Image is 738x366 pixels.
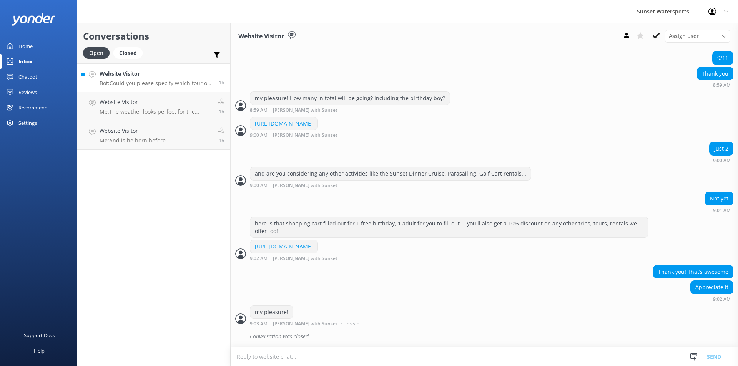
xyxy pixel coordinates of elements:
div: Help [34,343,45,358]
strong: 9:03 AM [250,321,268,326]
span: [PERSON_NAME] with Sunset [273,108,337,113]
div: Home [18,38,33,54]
div: Aug 21 2025 08:00am (UTC -05:00) America/Cancun [250,132,362,138]
span: Assign user [669,32,699,40]
span: • Unread [340,321,359,326]
div: Just 2 [710,142,733,155]
span: [PERSON_NAME] with Sunset [273,321,337,326]
div: Not yet [705,192,733,205]
span: Aug 21 2025 10:12am (UTC -05:00) America/Cancun [219,108,224,115]
div: Aug 21 2025 07:59am (UTC -05:00) America/Cancun [697,82,733,88]
div: my pleasure! [250,306,293,319]
div: my pleasure! How many in total will be going? including the birthday boy? [250,92,450,105]
div: Open [83,47,110,59]
div: Support Docs [24,328,55,343]
div: Chatbot [18,69,37,84]
h2: Conversations [83,29,224,43]
strong: 8:59 AM [250,108,268,113]
p: Me: The weather looks perfect for the sandbars [DATE]-- Do you have any other questions about tha... [100,108,212,115]
div: and are you considering any other activities like the Sunset Dinner Cruise, Parasailing, Golf Car... [250,167,531,180]
strong: 9:00 AM [250,133,268,138]
a: Closed [113,48,146,57]
strong: 9:00 AM [713,158,731,163]
div: 2025-08-21T13:17:25.016 [235,330,733,343]
span: [PERSON_NAME] with Sunset [273,133,337,138]
img: yonder-white-logo.png [12,13,56,26]
div: Aug 21 2025 08:02am (UTC -05:00) America/Cancun [690,296,733,301]
h4: Website Visitor [100,127,212,135]
div: Thank you [697,67,733,80]
a: Website VisitorBot:Could you please specify which tour or service you are inquiring about? Here a... [77,63,230,92]
p: Me: And is he born before [DEMOGRAPHIC_DATA]? [100,137,212,144]
div: Settings [18,115,37,131]
div: Appreciate it [691,281,733,294]
div: here is that shopping cart filled out for 1 free birthday, 1 adult for you to fill out--- you'll ... [250,217,648,237]
strong: 9:00 AM [250,183,268,188]
a: Website VisitorMe:The weather looks perfect for the sandbars [DATE]-- Do you have any other quest... [77,92,230,121]
div: Closed [113,47,143,59]
span: [PERSON_NAME] with Sunset [273,256,337,261]
div: 9/11 [713,51,733,65]
div: Aug 21 2025 08:03am (UTC -05:00) America/Cancun [250,321,361,326]
div: Thank you! That’s awesome [653,265,733,278]
div: Aug 21 2025 08:00am (UTC -05:00) America/Cancun [250,182,531,188]
div: Aug 21 2025 08:00am (UTC -05:00) America/Cancun [709,157,733,163]
a: [URL][DOMAIN_NAME] [255,120,313,127]
strong: 9:02 AM [713,297,731,301]
h4: Website Visitor [100,98,212,106]
strong: 9:01 AM [713,208,731,213]
div: Aug 21 2025 08:02am (UTC -05:00) America/Cancun [250,255,362,261]
span: Aug 21 2025 10:16am (UTC -05:00) America/Cancun [219,79,224,86]
div: Inbox [18,54,33,69]
div: Assign User [665,30,730,42]
div: Conversation was closed. [250,330,733,343]
strong: 8:59 AM [713,83,731,88]
h3: Website Visitor [238,31,284,41]
div: Recommend [18,100,48,115]
p: Bot: Could you please specify which tour or service you are inquiring about? Here are some option... [100,80,213,87]
a: Open [83,48,113,57]
strong: 9:02 AM [250,256,268,261]
h4: Website Visitor [100,70,213,78]
div: Aug 21 2025 07:59am (UTC -05:00) America/Cancun [250,107,450,113]
div: Aug 21 2025 08:01am (UTC -05:00) America/Cancun [705,207,733,213]
a: [URL][DOMAIN_NAME] [255,243,313,250]
span: Aug 21 2025 10:00am (UTC -05:00) America/Cancun [219,137,224,144]
span: [PERSON_NAME] with Sunset [273,183,337,188]
div: Reviews [18,84,37,100]
a: Website VisitorMe:And is he born before [DEMOGRAPHIC_DATA]?1h [77,121,230,150]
